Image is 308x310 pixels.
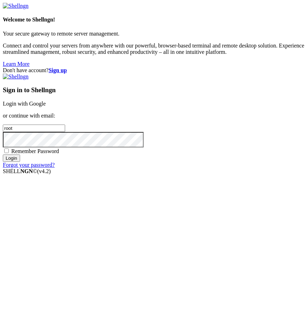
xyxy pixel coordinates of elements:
h3: Sign in to Shellngn [3,86,305,94]
input: Login [3,154,20,162]
input: Email address [3,125,65,132]
b: NGN [20,168,33,174]
div: Don't have account? [3,67,305,74]
p: Your secure gateway to remote server management. [3,31,305,37]
p: or continue with email: [3,113,305,119]
a: Forgot your password? [3,162,55,168]
span: Remember Password [11,148,59,154]
span: 4.2.0 [37,168,51,174]
img: Shellngn [3,74,29,80]
a: Login with Google [3,101,46,107]
a: Sign up [49,67,67,73]
span: SHELL © [3,168,51,174]
h4: Welcome to Shellngn! [3,17,305,23]
input: Remember Password [4,148,9,153]
img: Shellngn [3,3,29,9]
a: Learn More [3,61,30,67]
p: Connect and control your servers from anywhere with our powerful, browser-based terminal and remo... [3,43,305,55]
